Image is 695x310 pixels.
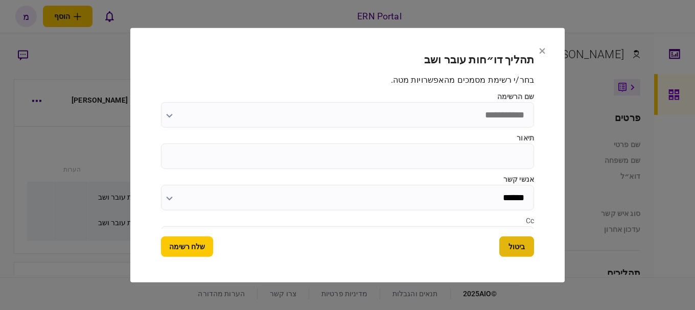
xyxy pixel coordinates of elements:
[161,236,213,257] button: שלח רשימה
[161,74,534,86] div: בחר/י רשימת מסמכים מהאפשרויות מטה .
[161,143,534,169] input: תיאור
[161,184,534,210] input: אנשי קשר
[161,53,534,66] h2: תהליך דו״חות עובר ושב
[161,102,534,127] input: שם הרשימה
[161,215,534,226] div: Cc
[161,91,534,102] label: שם הרשימה
[499,236,534,257] button: ביטול
[161,174,534,184] label: אנשי קשר
[161,132,534,143] label: תיאור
